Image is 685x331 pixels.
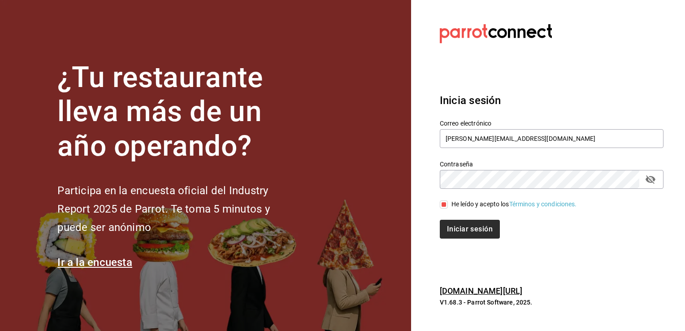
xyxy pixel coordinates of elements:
[440,120,663,126] label: Correo electrónico
[509,200,577,208] a: Términos y condiciones.
[440,129,663,148] input: Ingresa tu correo electrónico
[57,182,299,236] h2: Participa en la encuesta oficial del Industry Report 2025 de Parrot. Te toma 5 minutos y puede se...
[440,220,500,239] button: Iniciar sesión
[451,200,577,209] div: He leído y acepto los
[440,298,663,307] p: V1.68.3 - Parrot Software, 2025.
[440,286,522,296] a: [DOMAIN_NAME][URL]
[57,256,132,269] a: Ir a la encuesta
[57,61,299,164] h1: ¿Tu restaurante lleva más de un año operando?
[440,161,663,167] label: Contraseña
[440,92,663,109] h3: Inicia sesión
[643,172,658,187] button: passwordField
